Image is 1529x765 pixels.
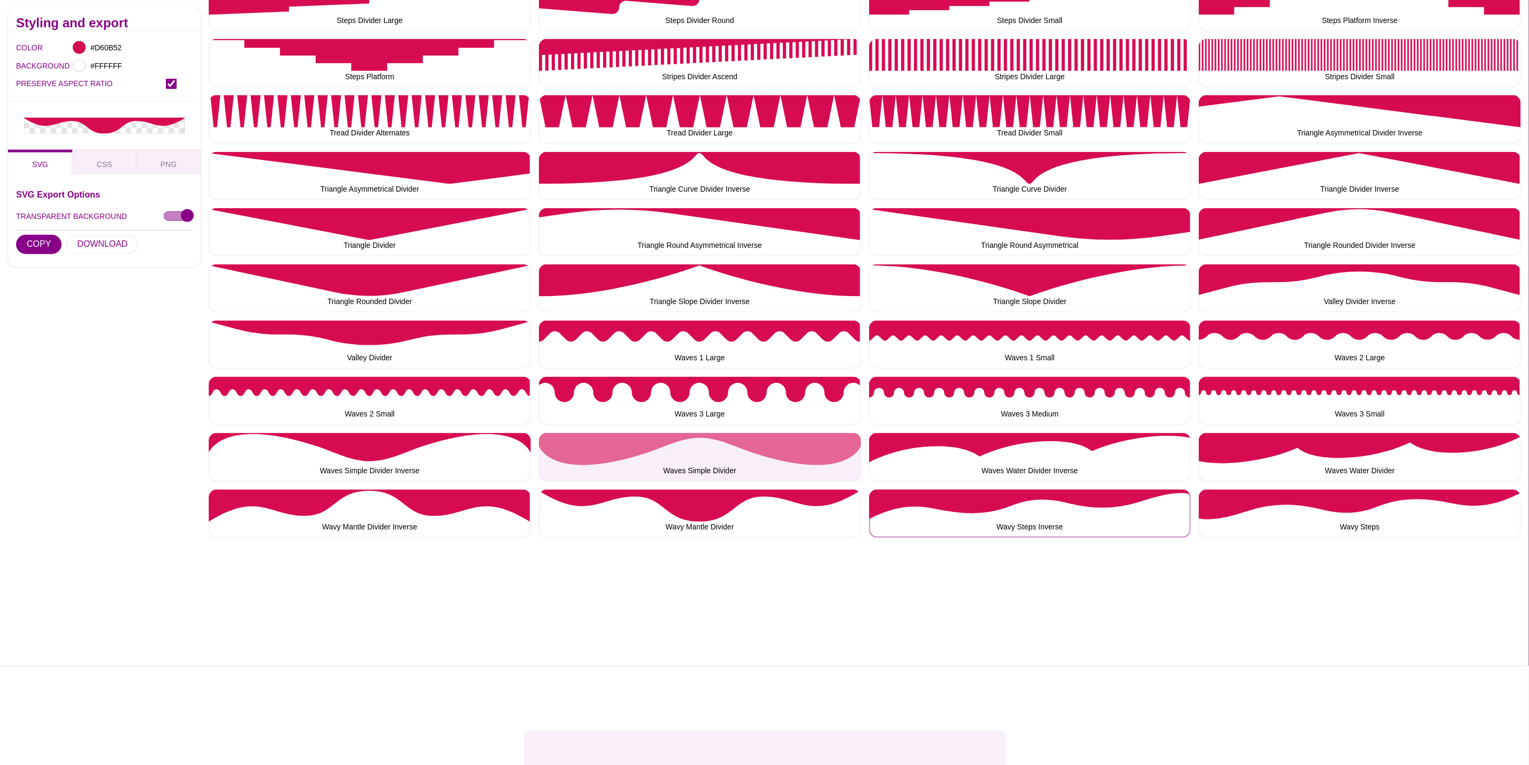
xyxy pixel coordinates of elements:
[209,433,531,481] button: Waves Simple Divider Inverse
[869,433,1191,481] button: Waves Water Divider Inverse
[16,77,166,91] label: PRESERVE ASPECT RATIO
[209,39,531,87] button: Steps Platform
[869,264,1191,313] button: Triangle Slope Divider
[869,321,1191,369] button: Waves 1 Small
[1199,208,1521,256] button: Triangle Rounded Divider Inverse
[539,95,861,143] button: Tread Divider Large
[869,152,1191,200] button: Triangle Curve Divider
[209,208,531,256] button: Triangle Divider
[1199,490,1521,538] button: Wavy Steps
[539,264,861,313] button: Triangle Slope Divider Inverse
[539,321,861,369] button: Waves 1 Large
[16,59,29,73] label: BACKGROUND
[209,152,531,200] button: Triangle Asymmetrical Divider
[539,152,861,200] button: Triangle Curve Divider Inverse
[209,490,531,538] button: Wavy Mantle Divider Inverse
[136,150,201,175] button: PNG
[209,264,531,313] button: Triangle Rounded Divider
[1199,377,1521,425] button: Waves 3 Small
[1199,433,1521,481] button: Waves Water Divider
[1199,264,1521,313] button: Valley Divider Inverse
[1199,95,1521,143] button: Triangle Asymmetrical Divider Inverse
[66,235,138,254] button: DOWNLOAD
[97,161,112,169] span: CSS
[539,433,861,481] button: Waves Simple Divider
[869,377,1191,425] button: Waves 3 Medium
[16,19,193,27] h2: Styling and export
[72,150,136,175] button: CSS
[16,210,127,224] label: TRANSPARENT BACKGROUND
[539,490,861,538] button: Wavy Mantle Divider
[209,321,531,369] button: Valley Divider
[1199,321,1521,369] button: Waves 2 Large
[209,95,531,143] button: Tread Divider Alternates
[539,377,861,425] button: Waves 3 Large
[869,95,1191,143] button: Tread Divider Small
[869,208,1191,256] button: Triangle Round Asymmetrical
[1199,152,1521,200] button: Triangle Divider Inverse
[539,39,861,87] button: Stripes Divider Ascend
[869,39,1191,87] button: Stripes Divider Large
[16,235,62,254] button: COPY
[869,490,1191,538] button: Wavy Steps Inverse
[1199,39,1521,87] button: Stripes Divider Small
[16,191,193,199] h3: SVG Export Options
[16,41,29,55] label: COLOR
[209,377,531,425] button: Waves 2 Small
[161,161,177,169] span: PNG
[539,208,861,256] button: Triangle Round Asymmetrical Inverse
